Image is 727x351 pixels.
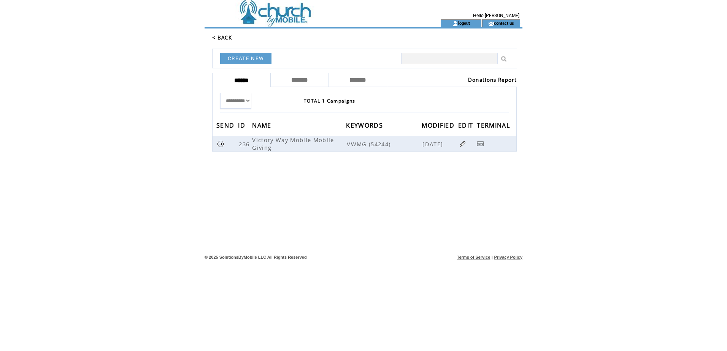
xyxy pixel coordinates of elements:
[216,119,236,133] span: SEND
[494,21,514,25] a: contact us
[238,119,247,133] span: ID
[346,123,385,127] a: KEYWORDS
[422,140,445,148] span: [DATE]
[252,119,273,133] span: NAME
[212,34,232,41] a: < BACK
[422,123,456,127] a: MODIFIED
[452,21,458,27] img: account_icon.gif
[252,136,334,151] span: Victory Way Mobile Mobile Giving
[458,21,470,25] a: logout
[205,255,307,259] span: © 2025 SolutionsByMobile LLC All Rights Reserved
[458,119,475,133] span: EDIT
[492,255,493,259] span: |
[422,119,456,133] span: MODIFIED
[304,98,356,104] span: TOTAL 1 Campaigns
[238,123,247,127] a: ID
[477,119,512,133] span: TERMINAL
[457,255,490,259] a: Terms of Service
[346,119,385,133] span: KEYWORDS
[488,21,494,27] img: contact_us_icon.gif
[252,123,273,127] a: NAME
[347,140,421,148] span: VWMG (54244)
[239,140,251,148] span: 236
[220,53,271,64] a: CREATE NEW
[494,255,522,259] a: Privacy Policy
[468,76,517,83] a: Donations Report
[473,13,519,18] span: Hello [PERSON_NAME]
